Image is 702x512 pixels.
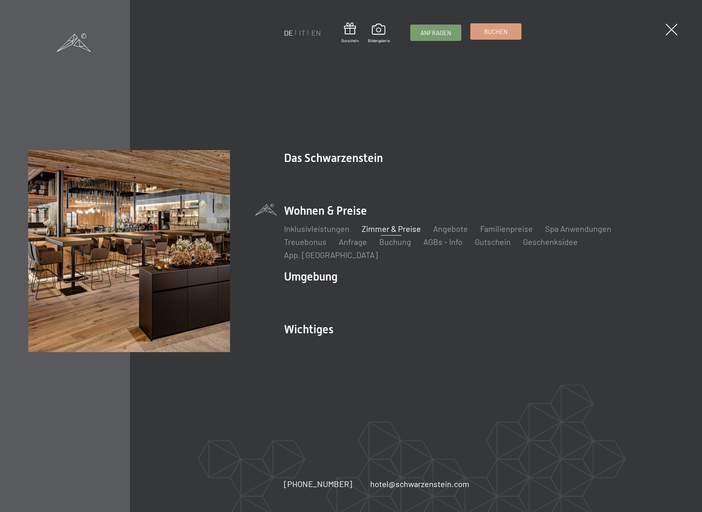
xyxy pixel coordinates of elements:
a: Zimmer & Preise [362,224,421,234]
span: Buchen [484,27,507,36]
a: hotel@schwarzenstein.com [370,478,469,490]
a: Bildergalerie [368,24,390,43]
a: Familienpreise [480,224,533,234]
span: Gutschein [341,38,359,43]
a: [PHONE_NUMBER] [284,478,352,490]
a: Anfragen [411,25,461,40]
a: Treuebonus [284,237,326,247]
img: Zimmer & Preise [28,150,230,353]
a: Geschenksidee [523,237,578,247]
a: EN [311,28,321,37]
span: Anfragen [420,29,451,37]
a: Angebote [433,224,468,234]
span: [PHONE_NUMBER] [284,479,352,489]
a: Buchung [379,237,411,247]
a: IT [299,28,305,37]
a: AGBs - Info [423,237,463,247]
a: Buchen [471,24,521,39]
a: Gutschein [475,237,511,247]
a: Spa Anwendungen [545,224,611,234]
a: Inklusivleistungen [284,224,349,234]
a: Gutschein [341,22,359,43]
a: DE [284,28,293,37]
span: Bildergalerie [368,38,390,43]
a: Anfrage [339,237,367,247]
a: App. [GEOGRAPHIC_DATA] [284,250,378,260]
